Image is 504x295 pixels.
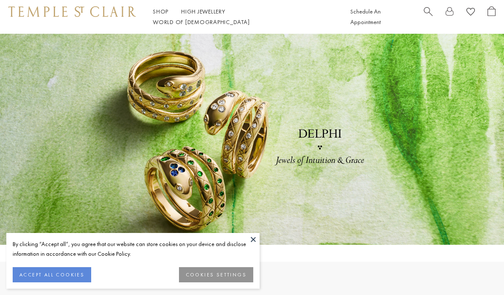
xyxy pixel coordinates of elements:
[179,267,253,282] button: COOKIES SETTINGS
[153,18,249,26] a: World of [DEMOGRAPHIC_DATA]World of [DEMOGRAPHIC_DATA]
[462,255,496,287] iframe: Gorgias live chat messenger
[13,239,253,259] div: By clicking “Accept all”, you agree that our website can store cookies on your device and disclos...
[488,6,496,27] a: Open Shopping Bag
[350,8,381,26] a: Schedule An Appointment
[424,6,433,27] a: Search
[466,6,475,19] a: View Wishlist
[181,8,225,15] a: High JewelleryHigh Jewellery
[153,6,331,27] nav: Main navigation
[8,6,136,16] img: Temple St. Clair
[13,267,91,282] button: ACCEPT ALL COOKIES
[153,8,168,15] a: ShopShop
